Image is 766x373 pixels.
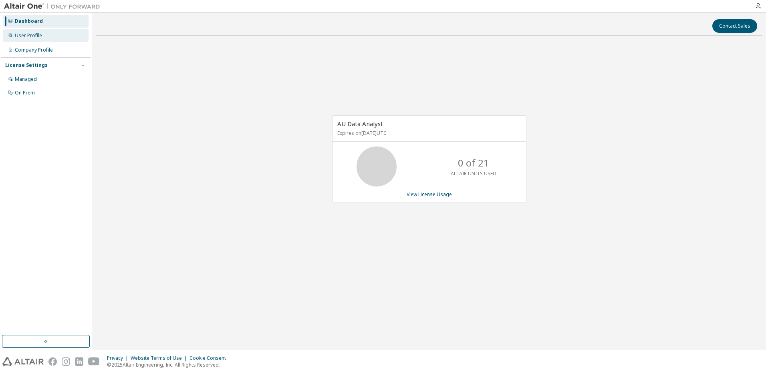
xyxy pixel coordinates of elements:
div: License Settings [5,62,48,68]
img: instagram.svg [62,357,70,366]
p: 0 of 21 [458,156,489,170]
div: Cookie Consent [189,355,231,361]
div: Managed [15,76,37,82]
p: Expires on [DATE] UTC [337,130,519,136]
div: Website Terms of Use [131,355,189,361]
p: ALTAIR UNITS USED [451,170,496,177]
img: facebook.svg [48,357,57,366]
img: linkedin.svg [75,357,83,366]
img: youtube.svg [88,357,100,366]
div: User Profile [15,32,42,39]
div: Dashboard [15,18,43,24]
div: On Prem [15,90,35,96]
img: altair_logo.svg [2,357,44,366]
p: © 2025 Altair Engineering, Inc. All Rights Reserved. [107,361,231,368]
div: Privacy [107,355,131,361]
button: Contact Sales [712,19,757,33]
div: Company Profile [15,47,53,53]
a: View License Usage [407,191,452,198]
img: Altair One [4,2,104,10]
span: AU Data Analyst [337,120,383,128]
